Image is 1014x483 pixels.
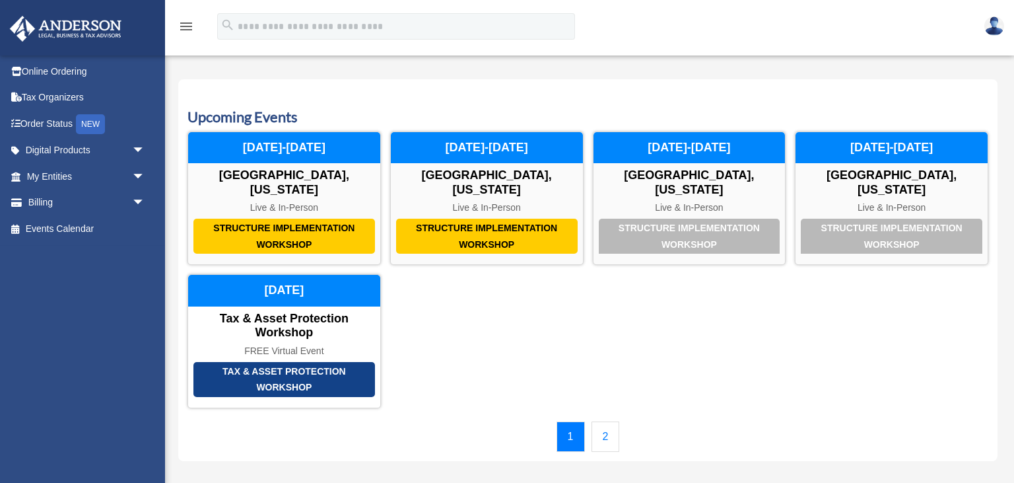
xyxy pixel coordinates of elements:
a: Order StatusNEW [9,110,165,137]
img: User Pic [984,17,1004,36]
div: FREE Virtual Event [188,346,380,357]
div: Structure Implementation Workshop [599,219,780,254]
div: [GEOGRAPHIC_DATA], [US_STATE] [188,168,380,197]
a: Tax Organizers [9,85,165,111]
a: Structure Implementation Workshop [GEOGRAPHIC_DATA], [US_STATE] Live & In-Person [DATE]-[DATE] [187,131,381,265]
a: My Entitiesarrow_drop_down [9,163,165,190]
a: menu [178,23,194,34]
div: Tax & Asset Protection Workshop [188,312,380,340]
div: [GEOGRAPHIC_DATA], [US_STATE] [391,168,583,197]
a: Tax & Asset Protection Workshop Tax & Asset Protection Workshop FREE Virtual Event [DATE] [187,274,381,408]
a: Online Ordering [9,58,165,85]
div: Structure Implementation Workshop [396,219,578,254]
div: Live & In-Person [795,202,988,213]
div: [GEOGRAPHIC_DATA], [US_STATE] [795,168,988,197]
div: [DATE]-[DATE] [593,132,786,164]
i: menu [178,19,194,34]
span: arrow_drop_down [132,163,158,190]
div: Structure Implementation Workshop [801,219,982,254]
div: [DATE]-[DATE] [188,132,380,164]
a: Structure Implementation Workshop [GEOGRAPHIC_DATA], [US_STATE] Live & In-Person [DATE]-[DATE] [390,131,584,265]
div: Live & In-Person [593,202,786,213]
div: [DATE]-[DATE] [795,132,988,164]
a: 2 [591,422,620,452]
div: NEW [76,114,105,134]
div: Live & In-Person [188,202,380,213]
a: Billingarrow_drop_down [9,190,165,216]
div: Structure Implementation Workshop [193,219,375,254]
a: 1 [557,422,585,452]
h3: Upcoming Events [187,107,988,128]
div: [GEOGRAPHIC_DATA], [US_STATE] [593,168,786,197]
a: Events Calendar [9,215,158,242]
a: Structure Implementation Workshop [GEOGRAPHIC_DATA], [US_STATE] Live & In-Person [DATE]-[DATE] [593,131,786,265]
div: [DATE] [188,275,380,307]
a: Structure Implementation Workshop [GEOGRAPHIC_DATA], [US_STATE] Live & In-Person [DATE]-[DATE] [795,131,988,265]
a: Digital Productsarrow_drop_down [9,137,165,164]
img: Anderson Advisors Platinum Portal [6,16,125,42]
div: [DATE]-[DATE] [391,132,583,164]
span: arrow_drop_down [132,190,158,217]
span: arrow_drop_down [132,137,158,165]
div: Tax & Asset Protection Workshop [193,362,375,397]
i: search [220,18,235,32]
div: Live & In-Person [391,202,583,213]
